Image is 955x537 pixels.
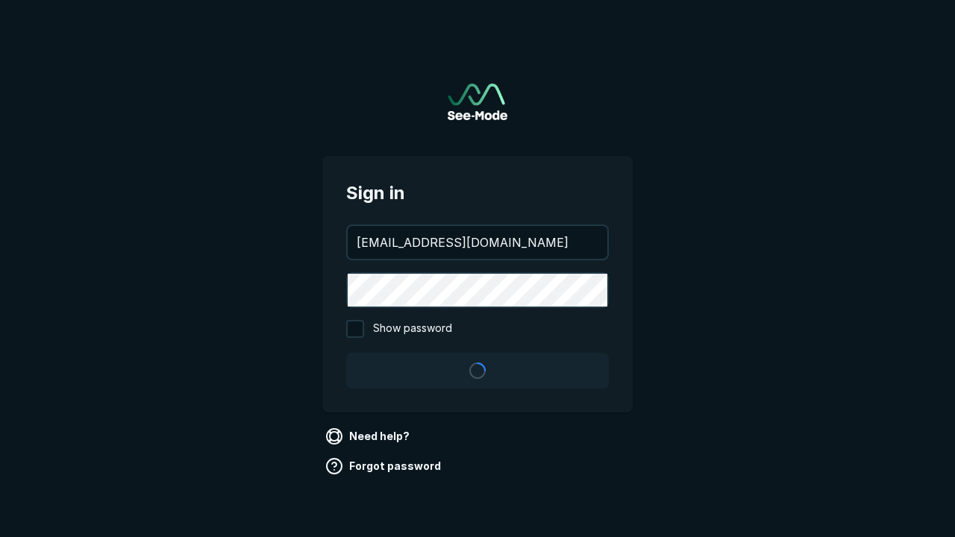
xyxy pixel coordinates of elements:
span: Sign in [346,180,609,207]
input: your@email.com [348,226,607,259]
span: Show password [373,320,452,338]
a: Go to sign in [448,84,507,120]
img: See-Mode Logo [448,84,507,120]
a: Forgot password [322,454,447,478]
a: Need help? [322,424,416,448]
